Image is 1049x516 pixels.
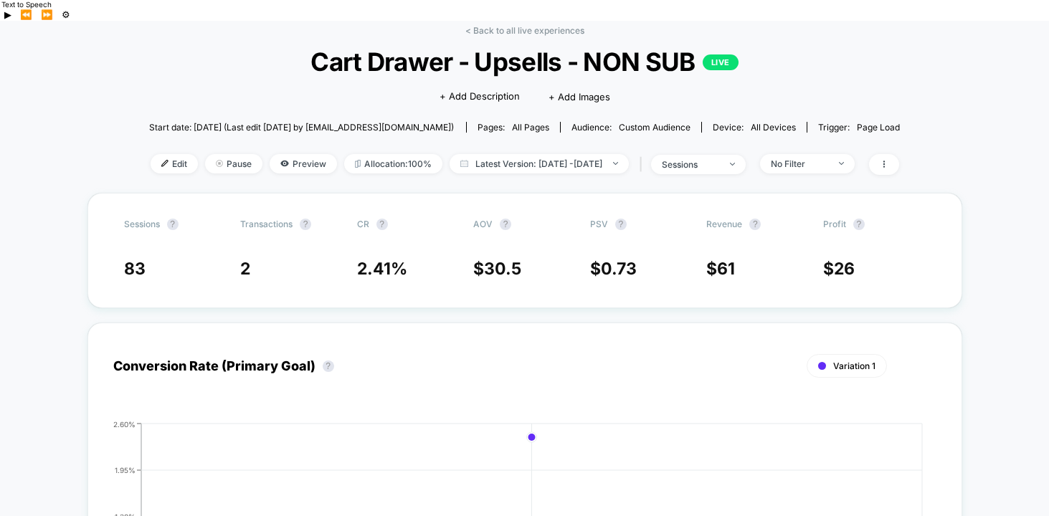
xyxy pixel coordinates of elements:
button: ? [749,219,761,230]
span: Pause [205,154,262,173]
div: sessions [662,159,719,170]
span: Revenue [706,219,742,229]
button: Settings [57,9,75,21]
span: all pages [512,122,549,133]
span: Start date: [DATE] (Last edit [DATE] by [EMAIL_ADDRESS][DOMAIN_NAME]) [149,122,454,133]
tspan: 2.60% [113,419,136,428]
span: Profit [823,219,846,229]
button: ? [615,219,627,230]
span: 61 [717,259,735,279]
img: end [839,162,844,165]
span: Allocation: 100% [344,154,442,173]
p: LIVE [703,54,739,70]
span: + Add Description [440,90,520,104]
img: edit [161,160,168,167]
img: end [613,162,618,165]
span: $ [823,259,855,279]
span: 26 [834,259,855,279]
span: Page Load [857,122,900,133]
span: Edit [151,154,198,173]
button: ? [323,360,334,372]
button: ? [167,219,179,230]
span: AOV [473,219,493,229]
span: 2.41 % [357,259,407,279]
span: CR [357,219,369,229]
span: Preview [270,154,337,173]
span: 30.5 [484,259,521,279]
span: $ [706,259,735,279]
span: Sessions [124,219,160,229]
button: Previous [16,9,37,21]
span: | [636,154,651,175]
button: Forward [37,9,57,21]
tspan: 1.95% [115,465,136,474]
button: ? [853,219,865,230]
span: $ [473,259,521,279]
div: Audience: [571,122,690,133]
div: No Filter [771,158,828,169]
img: calendar [460,160,468,167]
span: Cart Drawer - Upsells - NON SUB [186,47,863,77]
span: Transactions [240,219,293,229]
button: ? [376,219,388,230]
div: Trigger: [818,122,900,133]
span: Latest Version: [DATE] - [DATE] [450,154,629,173]
span: Variation 1 [833,360,875,371]
span: Device: [701,122,807,133]
button: ? [300,219,311,230]
img: end [730,163,735,166]
span: PSV [590,219,608,229]
img: rebalance [355,160,361,168]
img: end [216,160,223,167]
a: < Back to all live experiences [465,25,584,36]
span: all devices [751,122,796,133]
span: Custom Audience [619,122,690,133]
div: Pages: [478,122,549,133]
button: ? [500,219,511,230]
span: + Add Images [549,91,610,102]
span: 83 [124,259,146,279]
span: 2 [240,259,250,279]
span: $ [590,259,637,279]
span: 0.73 [601,259,637,279]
